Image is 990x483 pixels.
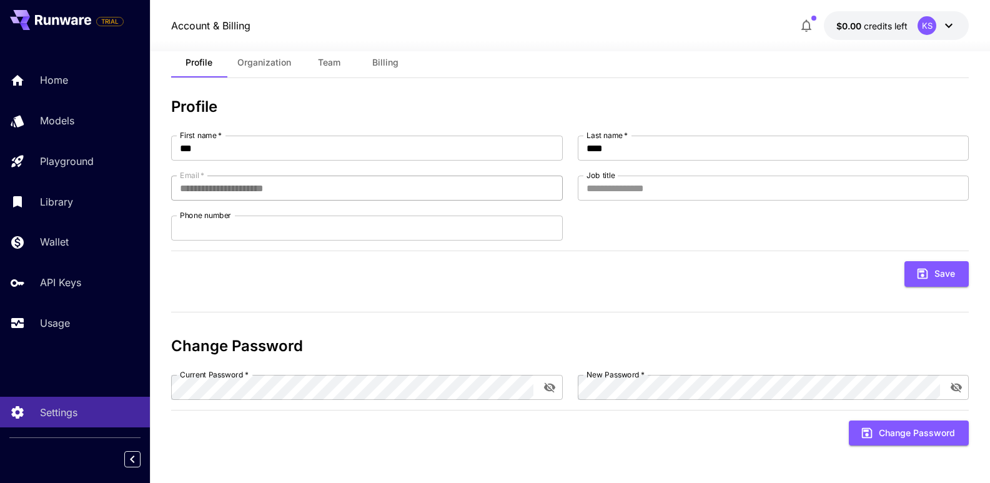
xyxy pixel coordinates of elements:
div: $0.00 [836,19,908,32]
label: Current Password [180,369,249,380]
label: Last name [587,130,628,141]
span: Profile [186,57,212,68]
span: $0.00 [836,21,864,31]
p: API Keys [40,275,81,290]
p: Settings [40,405,77,420]
button: toggle password visibility [945,376,968,399]
label: First name [180,130,222,141]
label: Phone number [180,210,231,221]
label: Email [180,170,204,181]
button: Save [904,261,969,287]
p: Wallet [40,234,69,249]
button: Change Password [849,421,969,446]
p: Usage [40,316,70,331]
button: toggle password visibility [538,376,561,399]
div: KS [918,16,936,35]
span: TRIAL [97,17,123,26]
p: Library [40,194,73,209]
label: New Password [587,369,645,380]
label: Job title [587,170,615,181]
span: Team [318,57,340,68]
p: Playground [40,154,94,169]
nav: breadcrumb [171,18,250,33]
span: Billing [372,57,398,68]
button: $0.00KS [824,11,969,40]
p: Models [40,113,74,128]
button: Collapse sidebar [124,451,141,467]
a: Account & Billing [171,18,250,33]
h3: Profile [171,98,969,116]
span: Add your payment card to enable full platform functionality. [96,14,124,29]
div: Collapse sidebar [134,448,150,471]
p: Home [40,72,68,87]
span: Organization [237,57,291,68]
span: credits left [864,21,908,31]
h3: Change Password [171,337,969,355]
